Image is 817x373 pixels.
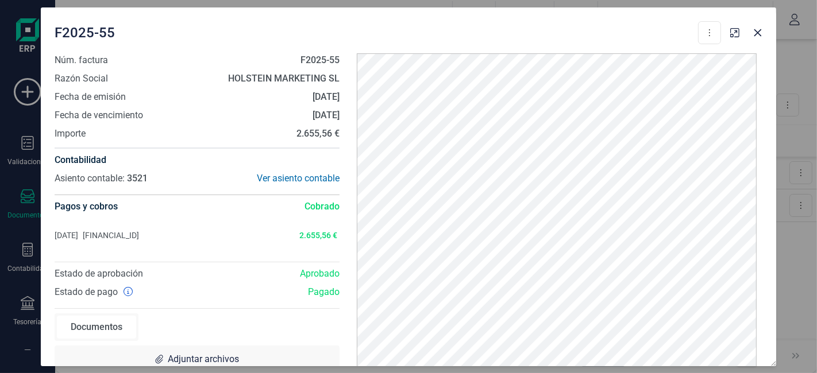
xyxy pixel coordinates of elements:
[55,153,340,167] h4: Contabilidad
[228,73,340,84] strong: HOLSTEIN MARKETING SL
[305,200,340,213] span: Cobrado
[300,55,340,65] strong: F2025-55
[55,268,143,279] span: Estado de aprobación
[280,230,337,241] span: 2.655,56 €
[55,24,115,42] span: F2025-55
[55,285,118,299] span: Estado de pago
[55,90,126,104] span: Fecha de emisión
[55,230,78,241] span: [DATE]
[313,110,340,121] strong: [DATE]
[55,195,118,218] h4: Pagos y cobros
[55,108,143,122] span: Fecha de vencimiento
[55,53,108,67] span: Núm. factura
[313,91,340,102] strong: [DATE]
[127,173,148,184] span: 3521
[55,72,108,86] span: Razón Social
[55,345,340,373] div: Adjuntar archivos
[197,172,340,185] div: Ver asiento contable
[197,285,348,299] div: Pagado
[749,24,767,42] button: Close
[55,173,125,184] span: Asiento contable:
[197,267,348,281] div: Aprobado
[55,127,86,141] span: Importe
[57,316,136,339] div: Documentos
[296,128,340,139] strong: 2.655,56 €
[83,230,139,241] span: [FINANCIAL_ID]
[168,352,239,366] span: Adjuntar archivos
